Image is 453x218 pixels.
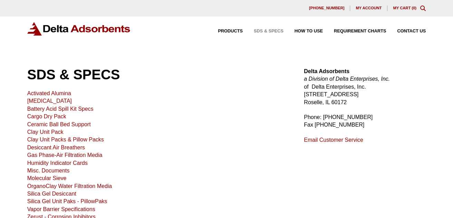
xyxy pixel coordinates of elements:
strong: Delta Adsorbents [304,68,349,74]
span: Products [218,29,243,33]
a: [PHONE_NUMBER] [304,6,351,11]
a: SDS & SPECS [243,29,284,33]
span: SDS & SPECS [254,29,284,33]
img: Delta Adsorbents [27,22,131,36]
a: Clay Unit Pack [27,129,63,135]
a: Battery Acid Spill Kit Specs [27,106,93,112]
span: Requirement Charts [334,29,386,33]
a: My account [350,6,387,11]
span: How to Use [295,29,323,33]
a: Silica Gel Unit Paks - PillowPaks [27,198,107,204]
a: Requirement Charts [323,29,386,33]
span: My account [356,6,382,10]
a: OrganoClay Water Filtration Media [27,183,112,189]
a: Ceramic Ball Bed Support [27,121,91,127]
a: Email Customer Service [304,137,363,143]
a: Silica Gel Desiccant [27,191,76,197]
p: Phone: [PHONE_NUMBER] Fax [PHONE_NUMBER] [304,113,426,129]
a: Clay Unit Packs & Pillow Packs [27,137,104,142]
a: Activated Alumina [27,90,71,96]
a: Molecular Sieve [27,175,67,181]
span: Contact Us [397,29,426,33]
div: Toggle Modal Content [420,6,426,11]
a: Vapor Barrier Specifications [27,206,95,212]
a: Cargo Dry Pack [27,113,66,119]
a: [MEDICAL_DATA] [27,98,72,104]
a: Misc. Documents [27,168,70,174]
em: a Division of Delta Enterprises, Inc. [304,76,390,82]
span: [PHONE_NUMBER] [309,6,345,10]
a: Humidity Indicator Cards [27,160,88,166]
a: Gas Phase-Air Filtration Media [27,152,102,158]
h1: SDS & SPECS [27,68,287,81]
a: Products [207,29,243,33]
a: Contact Us [386,29,426,33]
span: 0 [413,6,415,10]
a: My Cart (0) [393,6,416,10]
a: Desiccant Air Breathers [27,145,85,150]
p: of Delta Enterprises, Inc. [STREET_ADDRESS] Roselle, IL 60172 [304,68,426,106]
a: How to Use [284,29,323,33]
